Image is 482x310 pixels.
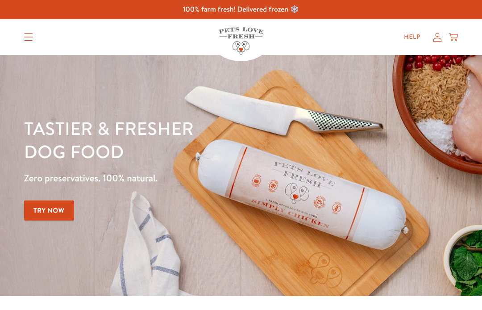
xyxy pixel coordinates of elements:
p: Zero preservatives. 100% natural. [24,170,313,186]
summary: Translation missing: en.sections.header.menu [17,26,40,48]
a: Help [397,28,428,46]
img: Pets Love Fresh [219,27,263,54]
h1: Tastier & fresher dog food [24,117,313,163]
a: Try Now [24,201,74,221]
